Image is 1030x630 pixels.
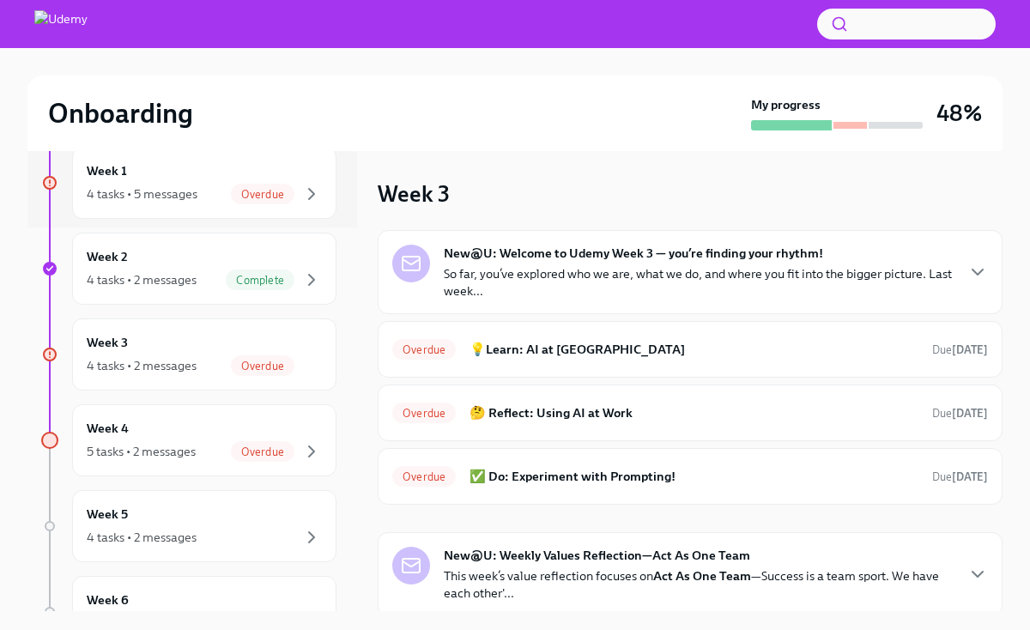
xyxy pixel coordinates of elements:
[653,568,751,584] strong: Act As One Team
[932,342,988,358] span: September 13th, 2025 10:00
[226,274,294,287] span: Complete
[392,343,456,356] span: Overdue
[231,360,294,373] span: Overdue
[87,591,129,609] h6: Week 6
[952,407,988,420] strong: [DATE]
[932,470,988,483] span: Due
[932,469,988,485] span: September 13th, 2025 10:00
[444,245,823,262] strong: New@U: Welcome to Udemy Week 3 — you’re finding your rhythm!
[392,470,456,483] span: Overdue
[87,247,128,266] h6: Week 2
[41,233,336,305] a: Week 24 tasks • 2 messagesComplete
[87,357,197,374] div: 4 tasks • 2 messages
[87,185,197,203] div: 4 tasks • 5 messages
[231,445,294,458] span: Overdue
[392,336,988,363] a: Overdue💡Learn: AI at [GEOGRAPHIC_DATA]Due[DATE]
[87,271,197,288] div: 4 tasks • 2 messages
[378,179,450,209] h3: Week 3
[87,529,197,546] div: 4 tasks • 2 messages
[936,98,982,129] h3: 48%
[392,407,456,420] span: Overdue
[48,96,193,130] h2: Onboarding
[444,547,750,564] strong: New@U: Weekly Values Reflection—Act As One Team
[952,343,988,356] strong: [DATE]
[392,399,988,427] a: Overdue🤔 Reflect: Using AI at WorkDue[DATE]
[470,403,918,422] h6: 🤔 Reflect: Using AI at Work
[87,443,196,460] div: 5 tasks • 2 messages
[41,404,336,476] a: Week 45 tasks • 2 messagesOverdue
[87,333,128,352] h6: Week 3
[444,567,954,602] p: This week’s value reflection focuses on —Success is a team sport. We have each other'...
[932,405,988,421] span: September 13th, 2025 10:00
[87,505,128,524] h6: Week 5
[87,419,129,438] h6: Week 4
[952,470,988,483] strong: [DATE]
[87,161,127,180] h6: Week 1
[470,340,918,359] h6: 💡Learn: AI at [GEOGRAPHIC_DATA]
[392,463,988,490] a: Overdue✅ Do: Experiment with Prompting!Due[DATE]
[231,188,294,201] span: Overdue
[41,490,336,562] a: Week 54 tasks • 2 messages
[932,407,988,420] span: Due
[41,318,336,391] a: Week 34 tasks • 2 messagesOverdue
[932,343,988,356] span: Due
[444,265,954,300] p: So far, you’ve explored who we are, what we do, and where you fit into the bigger picture. Last w...
[751,96,821,113] strong: My progress
[34,10,88,38] img: Udemy
[41,147,336,219] a: Week 14 tasks • 5 messagesOverdue
[470,467,918,486] h6: ✅ Do: Experiment with Prompting!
